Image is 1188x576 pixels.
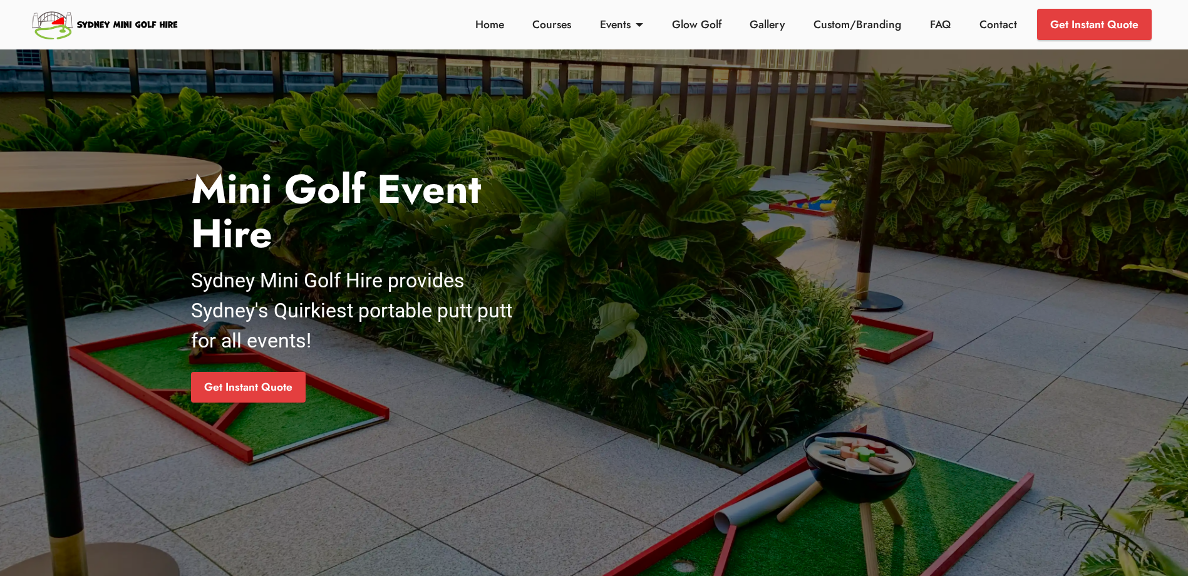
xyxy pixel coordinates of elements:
a: Get Instant Quote [191,372,306,403]
a: FAQ [927,16,954,33]
p: Sydney Mini Golf Hire provides Sydney's Quirkiest portable putt putt for all events! [191,265,515,356]
a: Contact [976,16,1020,33]
a: Get Instant Quote [1037,9,1152,40]
a: Events [597,16,647,33]
img: Sydney Mini Golf Hire [30,6,181,43]
a: Custom/Branding [810,16,905,33]
a: Courses [529,16,575,33]
a: Glow Golf [668,16,725,33]
a: Home [472,16,507,33]
strong: Mini Golf Event Hire [191,160,481,262]
a: Gallery [746,16,788,33]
